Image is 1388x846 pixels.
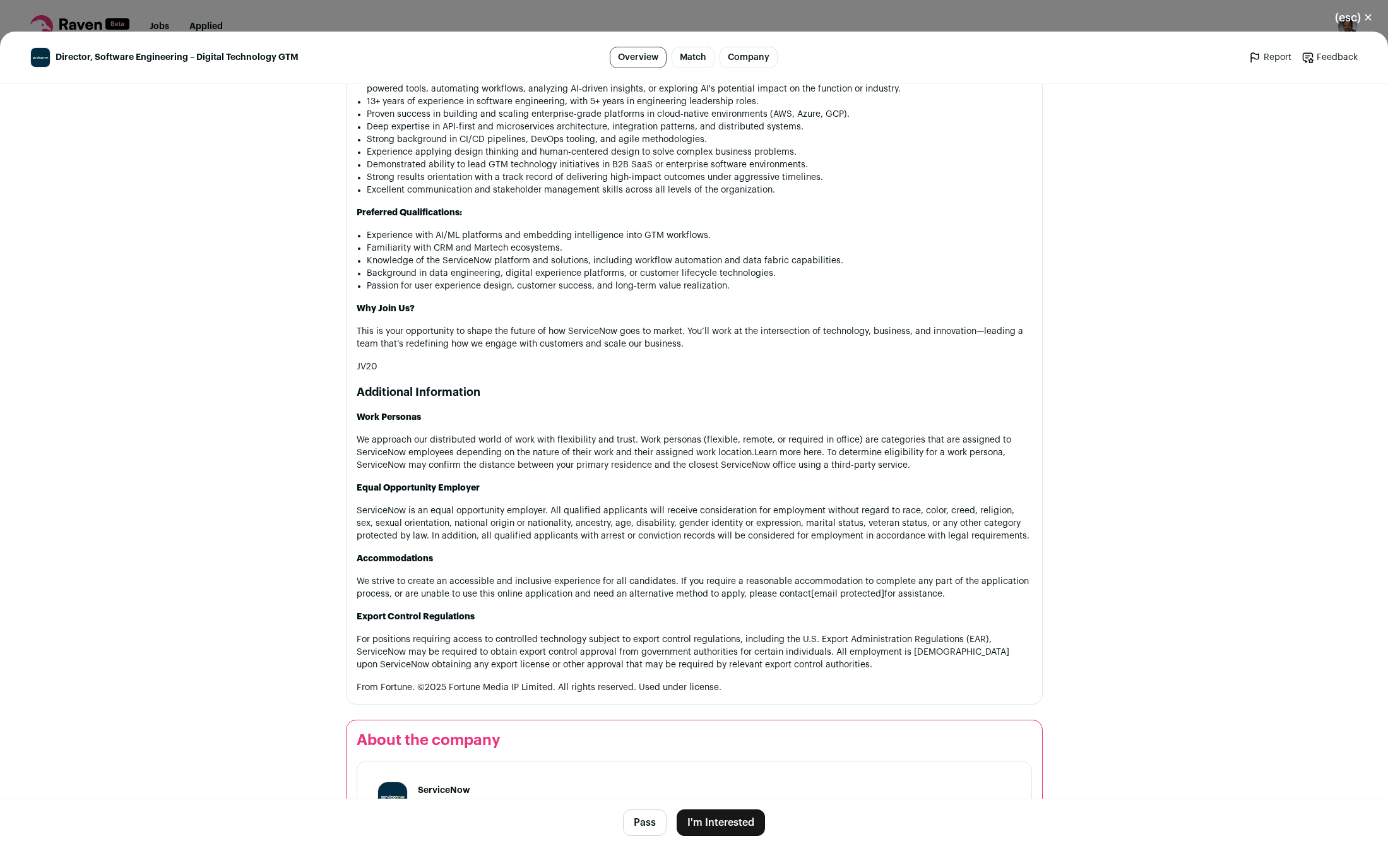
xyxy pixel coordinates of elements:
[1320,4,1388,32] button: Close modal
[357,383,1032,401] h2: Additional Information
[357,304,415,313] strong: Why Join Us?
[367,267,1032,280] li: Background in data engineering, digital experience platforms, or customer lifecycle technologies.
[357,434,1032,472] p: We approach our distributed world of work with flexibility and trust. Work personas (flexible, re...
[357,575,1032,600] p: We strive to create an accessible and inclusive experience for all candidates. If you require a r...
[357,681,1032,694] p: From Fortune. ©2025 Fortune Media IP Limited. All rights reserved. Used under license.
[357,325,1032,350] p: This is your opportunity to shape the future of how ServiceNow goes to market. You’ll work at the...
[811,590,884,599] a: [email protected]
[1302,51,1358,64] a: Feedback
[672,47,715,68] a: Match
[623,809,667,836] button: Pass
[1249,51,1291,64] a: Report
[357,633,1032,671] p: For positions requiring access to controlled technology subject to export control regulations, in...
[610,47,667,68] a: Overview
[677,809,765,836] button: I'm Interested
[357,730,1032,751] h2: About the company
[31,48,50,67] img: 29f85fd8b287e9f664a2b1c097d31c015b81325739a916a8fbde7e2e4cbfa6b3.jpg
[367,242,1032,254] li: Familiarity with CRM and Martech ecosystems.
[367,108,1032,121] li: Proven success in building and scaling enterprise-grade platforms in cloud-native environments (A...
[378,782,407,811] img: 29f85fd8b287e9f664a2b1c097d31c015b81325739a916a8fbde7e2e4cbfa6b3.jpg
[367,171,1032,184] li: Strong results orientation with a track record of delivering high-impact outcomes under aggressiv...
[367,133,1032,146] li: Strong background in CI/CD pipelines, DevOps tooling, and agile methodologies.
[367,229,1032,242] li: Experience with AI/ML platforms and embedding intelligence into GTM workflows.
[367,184,1032,196] li: Excellent communication and stakeholder management skills across all levels of the organization.
[418,784,488,797] h1: ServiceNow
[754,448,822,457] a: Learn more here
[367,280,1032,292] li: Passion for user experience design, customer success, and long-term value realization.
[56,51,299,64] span: Director, Software Engineering – Digital Technology GTM
[357,360,1032,373] p: JV20
[367,121,1032,133] li: Deep expertise in API-first and microservices architecture, integration patterns, and distributed...
[357,484,480,492] strong: Equal Opportunity Employer
[367,146,1032,158] li: Experience applying design thinking and human-centered design to solve complex business problems.
[357,208,462,217] strong: Preferred Qualifications:
[357,504,1032,542] p: ServiceNow is an equal opportunity employer. All qualified applicants will receive consideration ...
[367,254,1032,267] li: Knowledge of the ServiceNow platform and solutions, including workflow automation and data fabric...
[357,612,475,621] strong: Export Control Regulations
[720,47,778,68] a: Company
[357,413,421,422] strong: Work Personas
[357,554,433,563] strong: Accommodations
[367,95,1032,108] li: 13+ years of experience in software engineering, with 5+ years in engineering leadership roles.
[367,158,1032,171] li: Demonstrated ability to lead GTM technology initiatives in B2B SaaS or enterprise software enviro...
